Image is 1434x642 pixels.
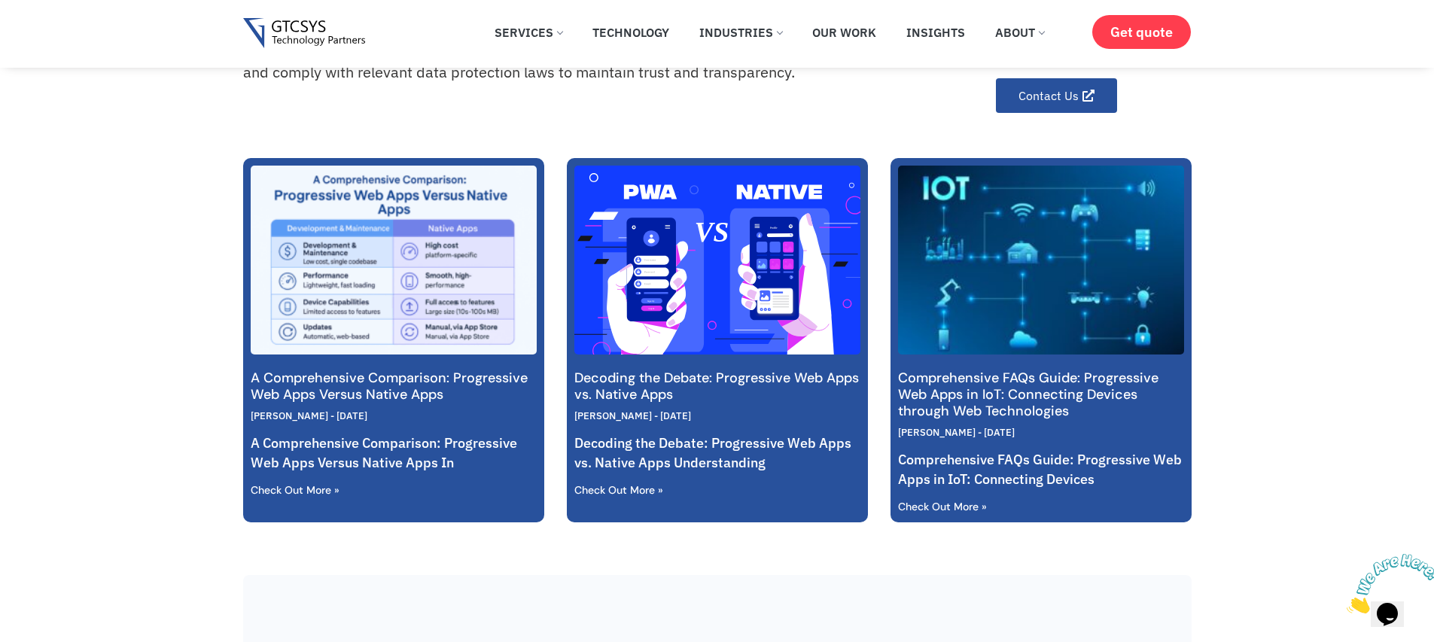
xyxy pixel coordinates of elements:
[984,16,1055,49] a: About
[251,409,328,422] span: [PERSON_NAME]
[1341,548,1434,619] iframe: chat widget
[898,500,987,513] a: Read more about Comprehensive FAQs Guide: Progressive Web Apps in IoT: Connecting Devices through...
[251,483,339,497] a: Read more about A Comprehensive Comparison: Progressive Web Apps Versus Native Apps
[896,158,1185,362] img: IOT
[1110,24,1173,40] span: Get quote
[574,434,860,473] p: Decoding the Debate: Progressive Web Apps vs. Native Apps Understanding
[248,163,537,356] img: A Comprehensive Comparison
[1092,15,1191,49] a: Get quote
[251,369,528,403] a: A Comprehensive Comparison: Progressive Web Apps Versus Native Apps
[895,16,976,49] a: Insights
[898,166,1184,354] a: IOT
[688,16,793,49] a: Industries
[581,16,680,49] a: Technology
[996,78,1117,113] a: Contact Us
[898,450,1184,489] p: Comprehensive FAQs Guide: Progressive Web Apps in IoT: Connecting Devices
[251,166,537,354] a: A Comprehensive Comparison
[654,409,691,422] span: [DATE]
[251,434,537,473] p: A Comprehensive Comparison: Progressive Web Apps Versus Native Apps In
[243,18,366,49] img: Gtcsys logo
[572,148,861,372] img: Progressive Web Apps vs. Native Apps
[330,409,367,422] span: [DATE]
[801,16,887,49] a: Our Work
[574,166,860,354] a: Progressive Web Apps vs. Native Apps
[574,369,859,403] a: Decoding the Debate: Progressive Web Apps vs. Native Apps
[1018,90,1079,102] span: Contact Us
[574,409,652,422] span: [PERSON_NAME]
[574,483,663,497] a: Read more about Decoding the Debate: Progressive Web Apps vs. Native Apps
[483,16,574,49] a: Services
[898,426,976,439] span: [PERSON_NAME]
[978,426,1015,439] span: [DATE]
[6,6,99,65] img: Chat attention grabber
[898,369,1158,420] a: Comprehensive FAQs Guide: Progressive Web Apps in IoT: Connecting Devices through Web Technologies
